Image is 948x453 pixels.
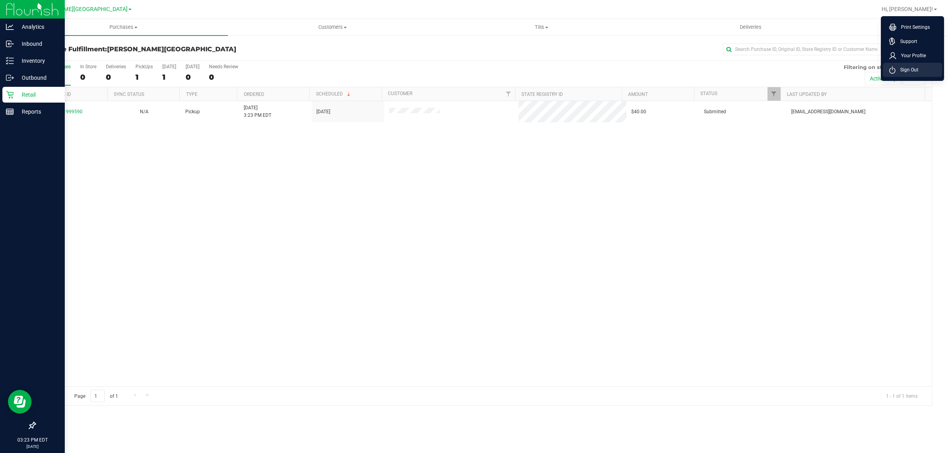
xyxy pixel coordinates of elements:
[889,37,939,45] a: Support
[244,104,271,119] span: [DATE] 3:23 PM EDT
[228,19,437,36] a: Customers
[883,63,942,77] li: Sign Out
[8,390,32,414] iframe: Resource center
[68,390,124,402] span: Page of 1
[880,390,924,402] span: 1 - 1 of 1 items
[437,19,646,36] a: Tills
[19,24,228,31] span: Purchases
[865,72,901,85] button: Active only
[244,92,264,97] a: Ordered
[186,92,197,97] a: Type
[30,6,128,13] span: [PERSON_NAME][GEOGRAPHIC_DATA]
[14,90,61,99] p: Retail
[631,108,646,116] span: $40.00
[4,444,61,449] p: [DATE]
[844,64,895,70] span: Filtering on status:
[106,64,126,69] div: Deliveries
[6,91,14,99] inline-svg: Retail
[700,91,717,96] a: Status
[14,39,61,49] p: Inbound
[316,91,352,97] a: Scheduled
[388,91,412,96] a: Customer
[14,73,61,82] p: Outbound
[14,56,61,66] p: Inventory
[106,73,126,82] div: 0
[723,43,881,55] input: Search Purchase ID, Original ID, State Registry ID or Customer Name...
[791,108,865,116] span: [EMAIL_ADDRESS][DOMAIN_NAME]
[107,45,236,53] span: [PERSON_NAME][GEOGRAPHIC_DATA]
[729,24,772,31] span: Deliveries
[6,108,14,116] inline-svg: Reports
[135,64,153,69] div: PickUps
[135,73,153,82] div: 1
[114,92,144,97] a: Sync Status
[19,19,228,36] a: Purchases
[185,108,200,116] span: Pickup
[209,73,238,82] div: 0
[140,108,149,116] button: N/A
[646,19,855,36] a: Deliveries
[896,52,926,60] span: Your Profile
[14,22,61,32] p: Analytics
[186,73,199,82] div: 0
[316,108,330,116] span: [DATE]
[162,73,176,82] div: 1
[162,64,176,69] div: [DATE]
[4,436,61,444] p: 03:23 PM EDT
[80,73,96,82] div: 0
[704,108,726,116] span: Submitted
[140,109,149,114] span: Not Applicable
[521,92,563,97] a: State Registry ID
[6,23,14,31] inline-svg: Analytics
[628,92,648,97] a: Amount
[186,64,199,69] div: [DATE]
[437,24,645,31] span: Tills
[895,66,918,74] span: Sign Out
[502,87,515,101] a: Filter
[60,109,83,114] a: 11999590
[80,64,96,69] div: In Store
[90,390,105,402] input: 1
[767,87,781,101] a: Filter
[895,37,917,45] span: Support
[6,57,14,65] inline-svg: Inventory
[6,40,14,48] inline-svg: Inbound
[14,107,61,116] p: Reports
[6,74,14,82] inline-svg: Outbound
[882,6,933,12] span: Hi, [PERSON_NAME]!
[787,92,827,97] a: Last Updated By
[35,46,334,53] h3: Purchase Fulfillment:
[209,64,238,69] div: Needs Review
[228,24,436,31] span: Customers
[896,23,930,31] span: Print Settings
